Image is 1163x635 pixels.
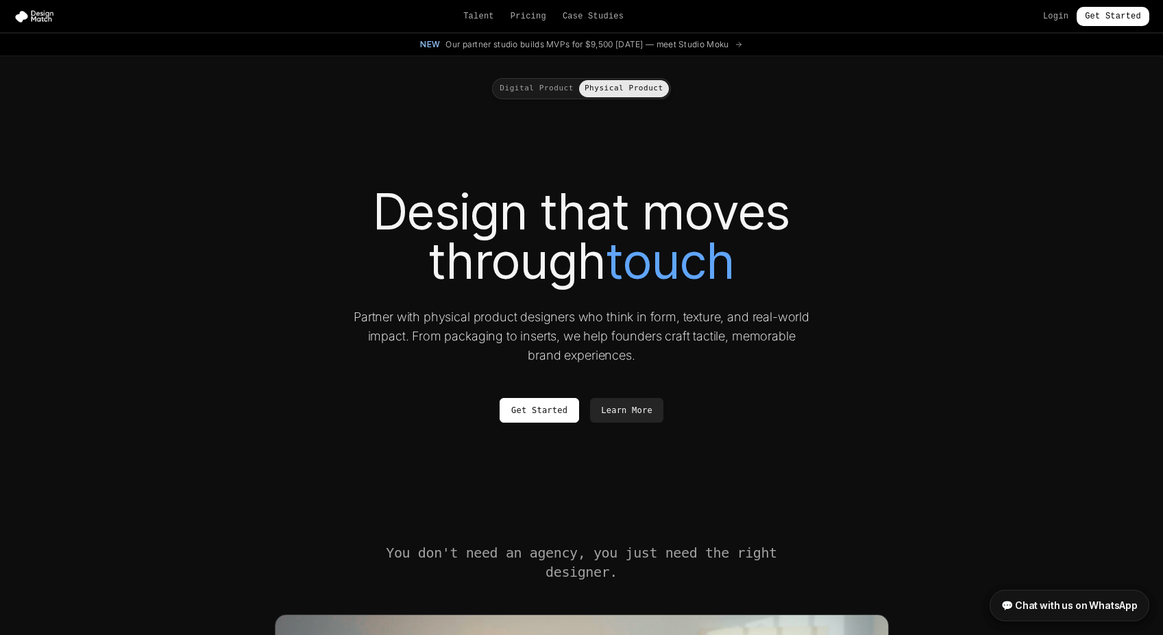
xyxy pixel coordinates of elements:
[563,11,624,22] a: Case Studies
[1043,11,1068,22] a: Login
[511,11,546,22] a: Pricing
[1077,7,1149,26] a: Get Started
[500,398,579,423] a: Get Started
[494,80,579,97] button: Digital Product
[198,187,966,286] h1: Design that moves through
[445,39,729,50] span: Our partner studio builds MVPs for $9,500 [DATE] — meet Studio Moku
[420,39,440,50] span: New
[384,543,779,582] h2: You don't need an agency, you just need the right designer.
[579,80,669,97] button: Physical Product
[990,590,1149,621] a: 💬 Chat with us on WhatsApp
[352,308,812,365] p: Partner with physical product designers who think in form, texture, and real-world impact. From p...
[606,236,735,286] span: touch
[463,11,494,22] a: Talent
[14,10,60,23] img: Design Match
[590,398,663,423] a: Learn More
